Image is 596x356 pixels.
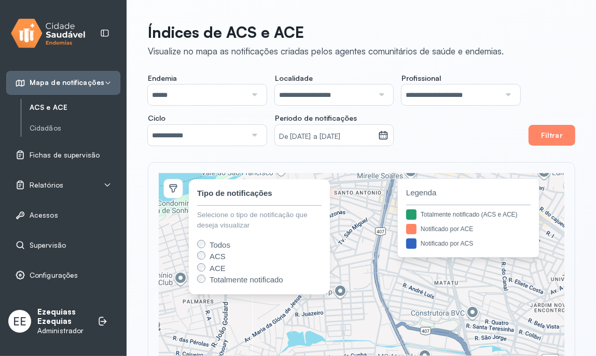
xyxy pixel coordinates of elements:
span: Supervisão [30,241,66,250]
span: Período de notificações [275,113,357,123]
small: De [DATE] a [DATE] [279,132,374,142]
a: Fichas de supervisão [15,150,112,160]
span: ACE [210,264,226,273]
span: ACS [210,252,226,261]
a: ACS e ACE [30,101,120,114]
span: Endemia [148,74,177,83]
span: Mapa de notificações [30,78,104,87]
a: ACS e ACE [30,103,120,112]
div: Selecione o tipo de notificação que deseja visualizar [197,210,322,231]
a: Cidadãos [30,124,120,133]
span: Configurações [30,271,78,280]
p: Índices de ACS e ACE [148,23,504,41]
a: Supervisão [15,240,112,250]
span: Profissional [401,74,441,83]
span: EE [13,315,26,328]
span: Relatórios [30,181,63,190]
a: Acessos [15,210,112,220]
div: Visualize no mapa as notificações criadas pelos agentes comunitários de saúde e endemias. [148,46,504,56]
div: Totalmente notificado (ACS e ACE) [421,210,518,219]
div: Tipo de notificações [197,188,272,200]
span: Legenda [406,187,531,199]
p: Ezequiass Ezequias [37,307,87,327]
div: Notificado por ACS [421,239,473,248]
span: Todos [210,240,230,249]
a: Configurações [15,270,112,280]
img: logo.svg [11,17,86,50]
span: Ciclo [148,113,165,123]
span: Acessos [30,211,58,220]
span: Fichas de supervisão [30,151,100,160]
div: Notificado por ACE [421,224,473,234]
a: Cidadãos [30,122,120,135]
span: Totalmente notificado [210,275,283,284]
button: Filtrar [529,125,575,146]
p: Administrador [37,326,87,335]
span: Localidade [275,74,313,83]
